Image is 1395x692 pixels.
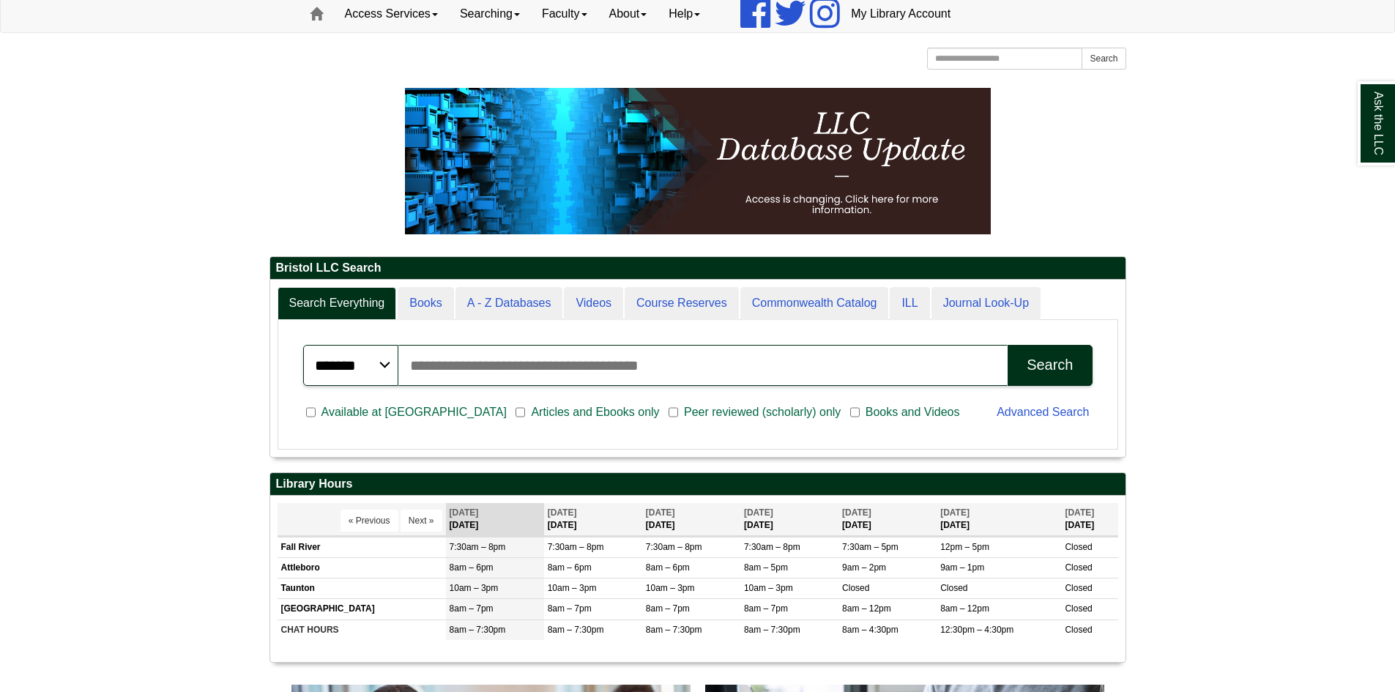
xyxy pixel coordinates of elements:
[548,542,604,552] span: 7:30am – 8pm
[940,562,984,573] span: 9am – 1pm
[646,603,690,614] span: 8am – 7pm
[270,257,1126,280] h2: Bristol LLC Search
[548,562,592,573] span: 8am – 6pm
[548,507,577,518] span: [DATE]
[744,583,793,593] span: 10am – 3pm
[405,88,991,234] img: HTML tutorial
[850,406,860,419] input: Books and Videos
[842,507,871,518] span: [DATE]
[940,542,989,552] span: 12pm – 5pm
[842,542,899,552] span: 7:30am – 5pm
[544,503,642,536] th: [DATE]
[842,625,899,635] span: 8am – 4:30pm
[455,287,563,320] a: A - Z Databases
[278,599,446,620] td: [GEOGRAPHIC_DATA]
[1065,562,1092,573] span: Closed
[1065,603,1092,614] span: Closed
[931,287,1041,320] a: Journal Look-Up
[842,562,886,573] span: 9am – 2pm
[516,406,525,419] input: Articles and Ebooks only
[446,503,544,536] th: [DATE]
[940,603,989,614] span: 8am – 12pm
[1065,583,1092,593] span: Closed
[646,542,702,552] span: 7:30am – 8pm
[838,503,937,536] th: [DATE]
[1027,357,1073,373] div: Search
[646,562,690,573] span: 8am – 6pm
[278,287,397,320] a: Search Everything
[270,473,1126,496] h2: Library Hours
[341,510,398,532] button: « Previous
[450,507,479,518] span: [DATE]
[398,287,453,320] a: Books
[744,562,788,573] span: 8am – 5pm
[450,583,499,593] span: 10am – 3pm
[669,406,678,419] input: Peer reviewed (scholarly) only
[525,403,665,421] span: Articles and Ebooks only
[646,625,702,635] span: 8am – 7:30pm
[1065,542,1092,552] span: Closed
[1065,507,1094,518] span: [DATE]
[744,625,800,635] span: 8am – 7:30pm
[678,403,847,421] span: Peer reviewed (scholarly) only
[450,625,506,635] span: 8am – 7:30pm
[642,503,740,536] th: [DATE]
[548,583,597,593] span: 10am – 3pm
[278,578,446,599] td: Taunton
[940,583,967,593] span: Closed
[1082,48,1126,70] button: Search
[564,287,623,320] a: Videos
[842,603,891,614] span: 8am – 12pm
[744,603,788,614] span: 8am – 7pm
[278,537,446,557] td: Fall River
[1008,345,1092,386] button: Search
[450,542,506,552] span: 7:30am – 8pm
[316,403,513,421] span: Available at [GEOGRAPHIC_DATA]
[1061,503,1117,536] th: [DATE]
[548,603,592,614] span: 8am – 7pm
[401,510,442,532] button: Next »
[740,287,889,320] a: Commonwealth Catalog
[890,287,929,320] a: ILL
[940,625,1013,635] span: 12:30pm – 4:30pm
[306,406,316,419] input: Available at [GEOGRAPHIC_DATA]
[740,503,838,536] th: [DATE]
[937,503,1061,536] th: [DATE]
[548,625,604,635] span: 8am – 7:30pm
[450,603,494,614] span: 8am – 7pm
[744,507,773,518] span: [DATE]
[1065,625,1092,635] span: Closed
[646,507,675,518] span: [DATE]
[860,403,966,421] span: Books and Videos
[450,562,494,573] span: 8am – 6pm
[997,406,1089,418] a: Advanced Search
[278,620,446,640] td: CHAT HOURS
[646,583,695,593] span: 10am – 3pm
[744,542,800,552] span: 7:30am – 8pm
[940,507,970,518] span: [DATE]
[278,558,446,578] td: Attleboro
[625,287,739,320] a: Course Reserves
[842,583,869,593] span: Closed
